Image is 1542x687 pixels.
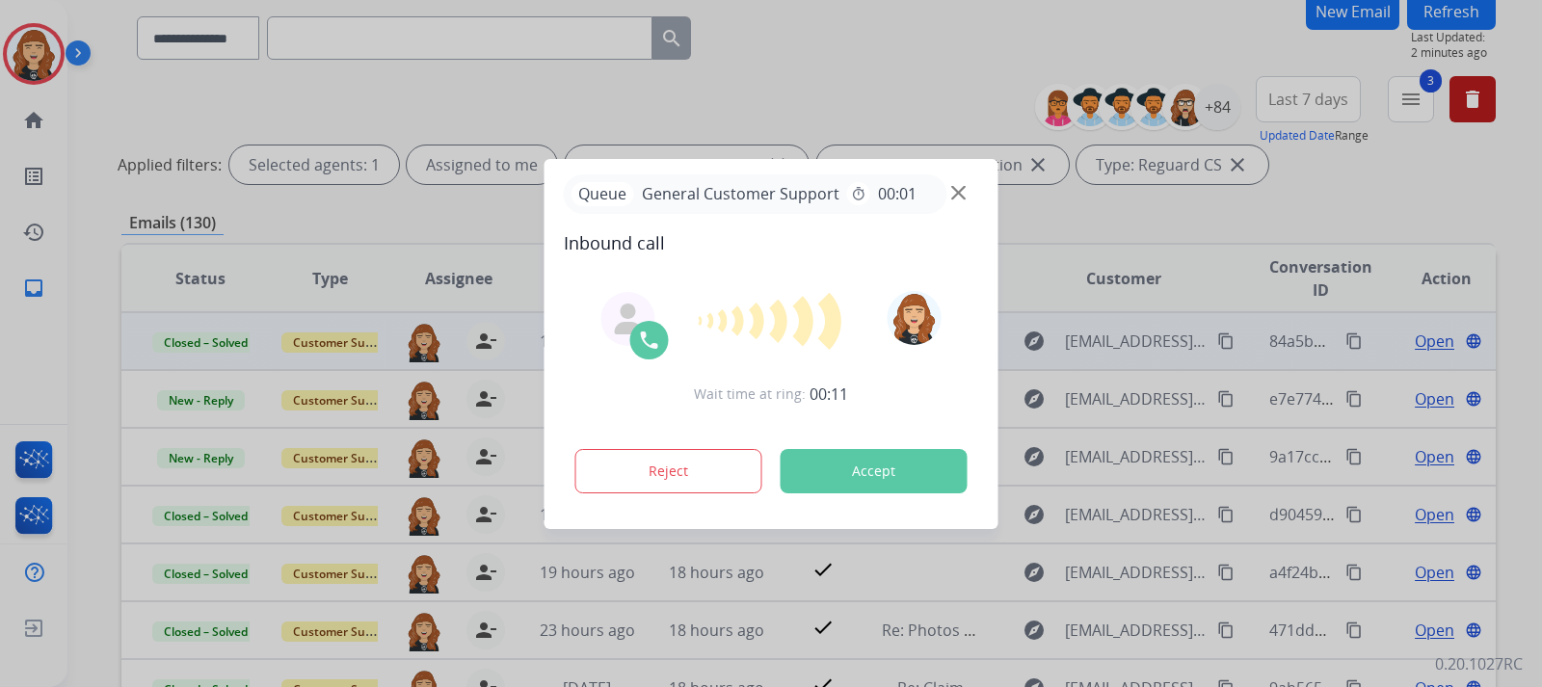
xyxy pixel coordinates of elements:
[781,449,968,493] button: Accept
[638,329,661,352] img: call-icon
[810,383,848,406] span: 00:11
[1435,652,1523,675] p: 0.20.1027RC
[951,185,966,199] img: close-button
[572,182,634,206] p: Queue
[634,182,847,205] span: General Customer Support
[878,182,917,205] span: 00:01
[613,304,644,334] img: agent-avatar
[564,229,979,256] span: Inbound call
[694,384,806,404] span: Wait time at ring:
[575,449,762,493] button: Reject
[851,186,866,201] mat-icon: timer
[887,291,941,345] img: avatar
